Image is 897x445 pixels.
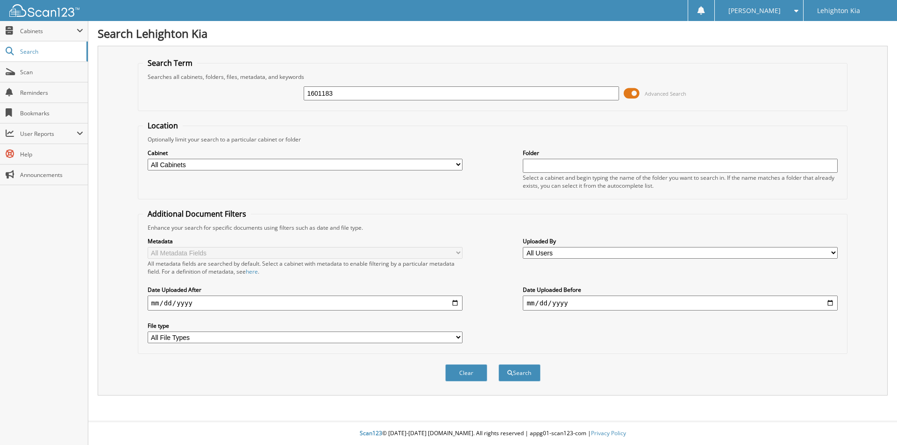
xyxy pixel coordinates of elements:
[445,364,487,381] button: Clear
[20,130,77,138] span: User Reports
[148,286,463,294] label: Date Uploaded After
[98,26,888,41] h1: Search Lehighton Kia
[148,149,463,157] label: Cabinet
[20,89,83,97] span: Reminders
[246,268,258,275] a: here
[523,149,838,157] label: Folder
[143,224,843,232] div: Enhance your search for specific documents using filters such as date and file type.
[20,68,83,76] span: Scan
[9,4,79,17] img: scan123-logo-white.svg
[523,286,838,294] label: Date Uploaded Before
[20,48,82,56] span: Search
[498,364,541,381] button: Search
[88,422,897,445] div: © [DATE]-[DATE] [DOMAIN_NAME]. All rights reserved | appg01-scan123-com |
[143,209,251,219] legend: Additional Document Filters
[143,135,843,143] div: Optionally limit your search to a particular cabinet or folder
[523,174,838,190] div: Select a cabinet and begin typing the name of the folder you want to search in. If the name match...
[817,8,860,14] span: Lehighton Kia
[20,27,77,35] span: Cabinets
[523,237,838,245] label: Uploaded By
[523,296,838,311] input: end
[148,260,463,275] div: All metadata fields are searched by default. Select a cabinet with metadata to enable filtering b...
[143,58,197,68] legend: Search Term
[143,120,183,131] legend: Location
[591,429,626,437] a: Privacy Policy
[850,400,897,445] iframe: Chat Widget
[148,322,463,330] label: File type
[360,429,382,437] span: Scan123
[728,8,781,14] span: [PERSON_NAME]
[20,109,83,117] span: Bookmarks
[645,90,686,97] span: Advanced Search
[148,237,463,245] label: Metadata
[143,73,843,81] div: Searches all cabinets, folders, files, metadata, and keywords
[20,171,83,179] span: Announcements
[20,150,83,158] span: Help
[148,296,463,311] input: start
